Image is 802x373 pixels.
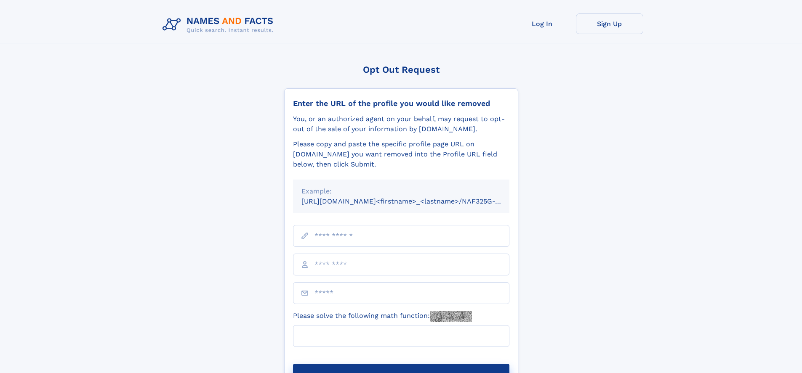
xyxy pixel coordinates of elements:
[293,139,509,169] div: Please copy and paste the specific profile page URL on [DOMAIN_NAME] you want removed into the Pr...
[293,114,509,134] div: You, or an authorized agent on your behalf, may request to opt-out of the sale of your informatio...
[293,99,509,108] div: Enter the URL of the profile you would like removed
[301,197,525,205] small: [URL][DOMAIN_NAME]<firstname>_<lastname>/NAF325G-xxxxxxxx
[284,64,518,75] div: Opt Out Request
[293,311,472,322] label: Please solve the following math function:
[159,13,280,36] img: Logo Names and Facts
[576,13,643,34] a: Sign Up
[509,13,576,34] a: Log In
[301,186,501,196] div: Example:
